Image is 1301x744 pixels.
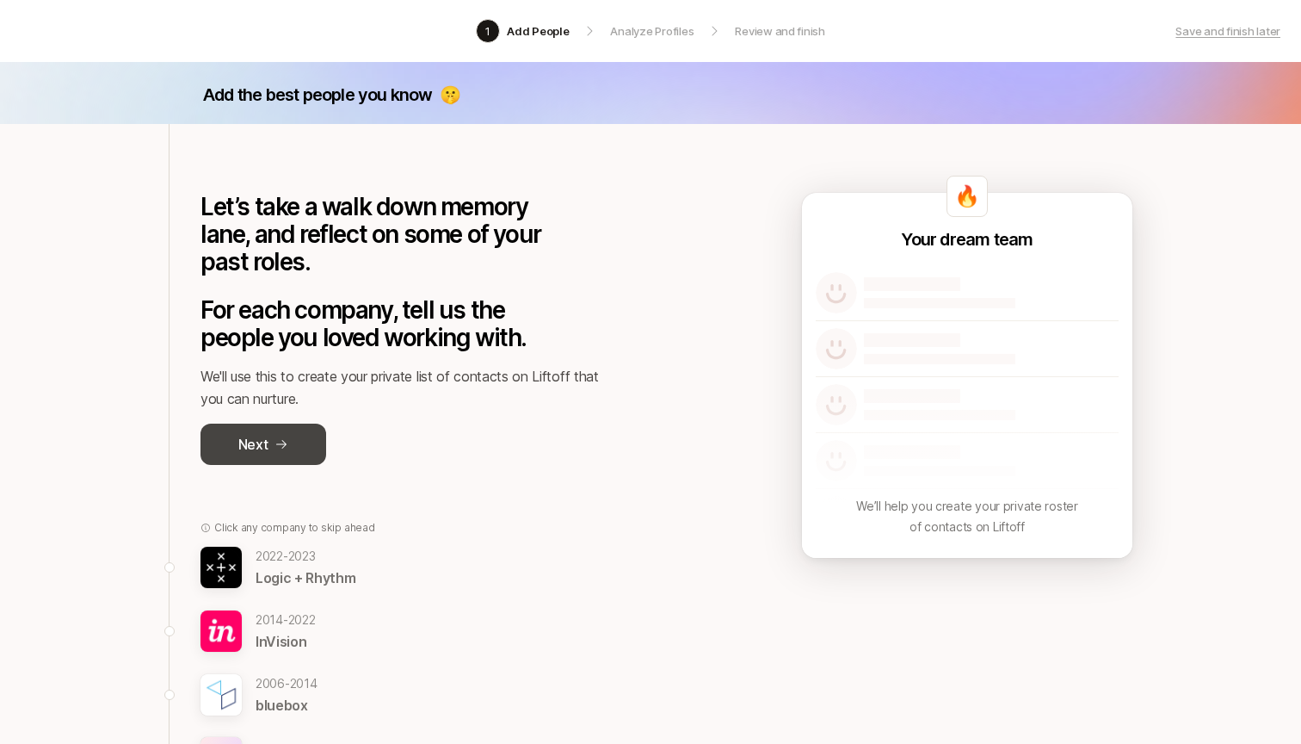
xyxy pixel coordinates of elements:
[256,567,356,589] p: Logic + Rhythm
[238,433,268,456] p: Next
[816,328,857,369] img: default-avatar.svg
[256,673,318,694] p: 2006 - 2014
[256,694,318,716] p: bluebox
[901,227,1033,251] p: Your dream team
[610,22,694,40] p: Analyze Profiles
[735,22,825,40] p: Review and finish
[256,546,356,567] p: 2022 - 2023
[946,176,988,217] div: 🔥
[856,496,1078,537] p: We’ll help you create your private roster of contacts on Liftoff
[200,365,614,410] p: We'll use this to create your private list of contacts on Liftoff that you can nurture.
[507,22,569,40] p: Add People
[200,611,242,652] img: 4f82510e_9c74_4b32_bce9_92b370fb80f2.jpg
[200,674,242,716] img: 54c86061_fd67_49a2_9c73_e8e1a2226659.jpg
[200,547,242,588] img: 3427fa50_3731_44c5_9aec_0f27479b6c71.jpg
[1175,22,1280,40] a: Save and finish later
[440,83,460,107] p: 🤫
[485,22,490,40] p: 1
[203,83,433,107] p: Add the best people you know
[200,296,570,351] p: For each company, tell us the people you loved working with.
[200,424,326,465] button: Next
[256,610,316,630] p: 2014 - 2022
[256,630,316,653] p: InVision
[214,520,375,536] p: Click any company to skip ahead
[816,272,857,313] img: default-avatar.svg
[200,193,570,276] p: Let’s take a walk down memory lane, and reflect on some of your past roles.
